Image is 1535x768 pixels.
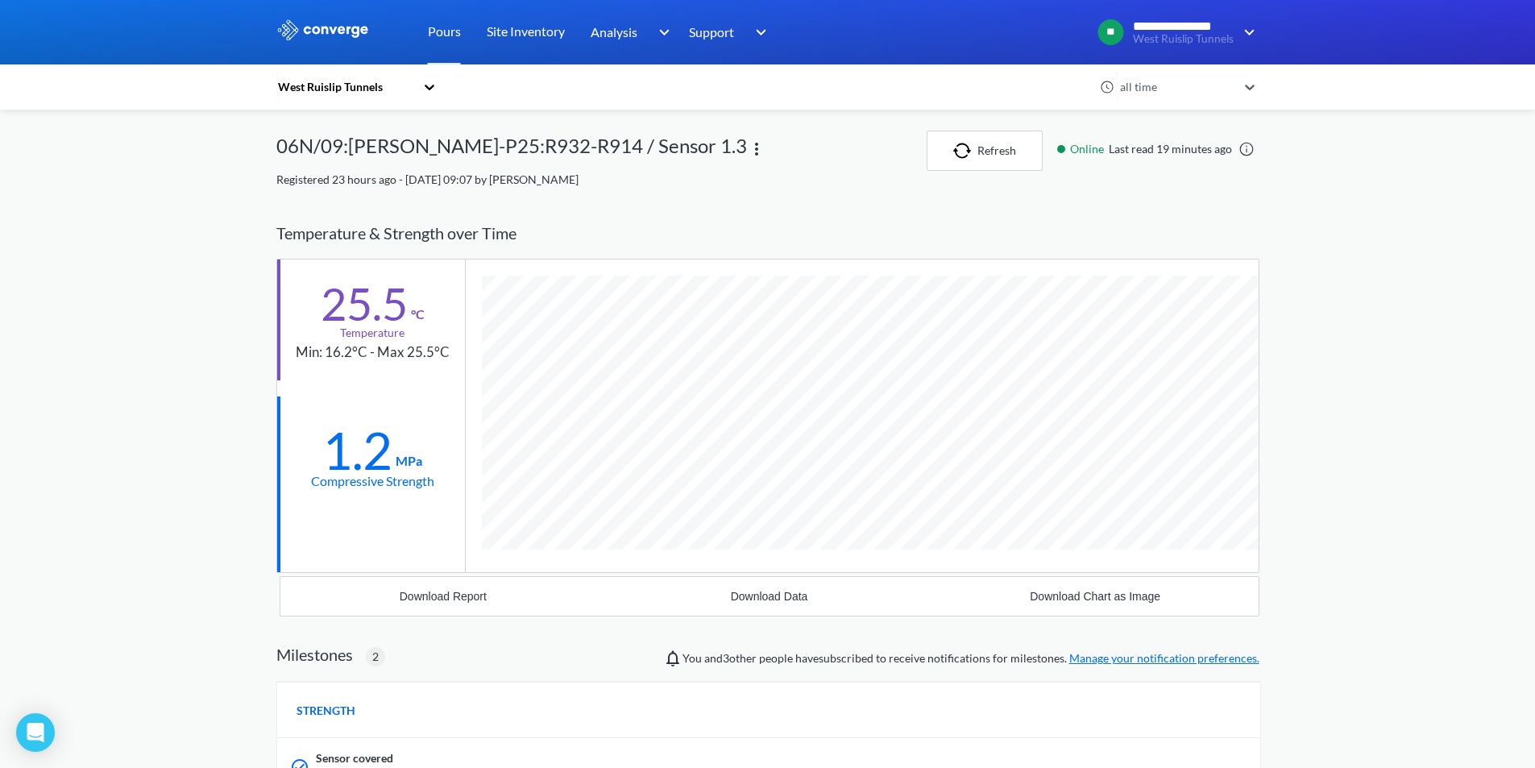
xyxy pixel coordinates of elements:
div: Min: 16.2°C - Max 25.5°C [296,342,450,363]
img: downArrow.svg [745,23,771,42]
h2: Milestones [276,645,353,664]
img: more.svg [747,139,766,159]
span: 2 [372,648,379,666]
img: icon-clock.svg [1100,80,1114,94]
span: Online [1070,140,1109,158]
span: Support [689,22,734,42]
span: West Ruislip Tunnels [1133,33,1234,45]
img: downArrow.svg [648,23,674,42]
button: Download Report [280,577,607,616]
button: Refresh [927,131,1043,171]
span: Analysis [591,22,637,42]
div: 1.2 [322,430,392,471]
div: Compressive Strength [311,471,434,491]
div: 25.5 [321,284,408,324]
span: Sensor covered [316,749,393,767]
div: Download Chart as Image [1030,590,1160,603]
span: STRENGTH [297,702,355,720]
div: Open Intercom Messenger [16,713,55,752]
img: downArrow.svg [1234,23,1259,42]
button: Download Data [606,577,932,616]
div: Download Data [731,590,808,603]
div: Last read 19 minutes ago [1049,140,1259,158]
div: Download Report [400,590,487,603]
div: Temperature [340,324,404,342]
div: all time [1116,78,1237,96]
div: Temperature & Strength over Time [276,208,1259,259]
img: logo_ewhite.svg [276,19,370,40]
span: You and people have subscribed to receive notifications for milestones. [682,650,1259,667]
img: icon-refresh.svg [953,143,977,159]
span: Registered 23 hours ago - [DATE] 09:07 by [PERSON_NAME] [276,172,579,186]
img: notifications-icon.svg [663,649,682,668]
div: 06N/09:[PERSON_NAME]-P25:R932-R914 / Sensor 1.3 [276,131,747,171]
a: Manage your notification preferences. [1069,651,1259,665]
span: Lakshan, Justin Elliott, Thulasiram Baheerathan [723,651,757,665]
div: West Ruislip Tunnels [276,78,415,96]
button: Download Chart as Image [932,577,1259,616]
